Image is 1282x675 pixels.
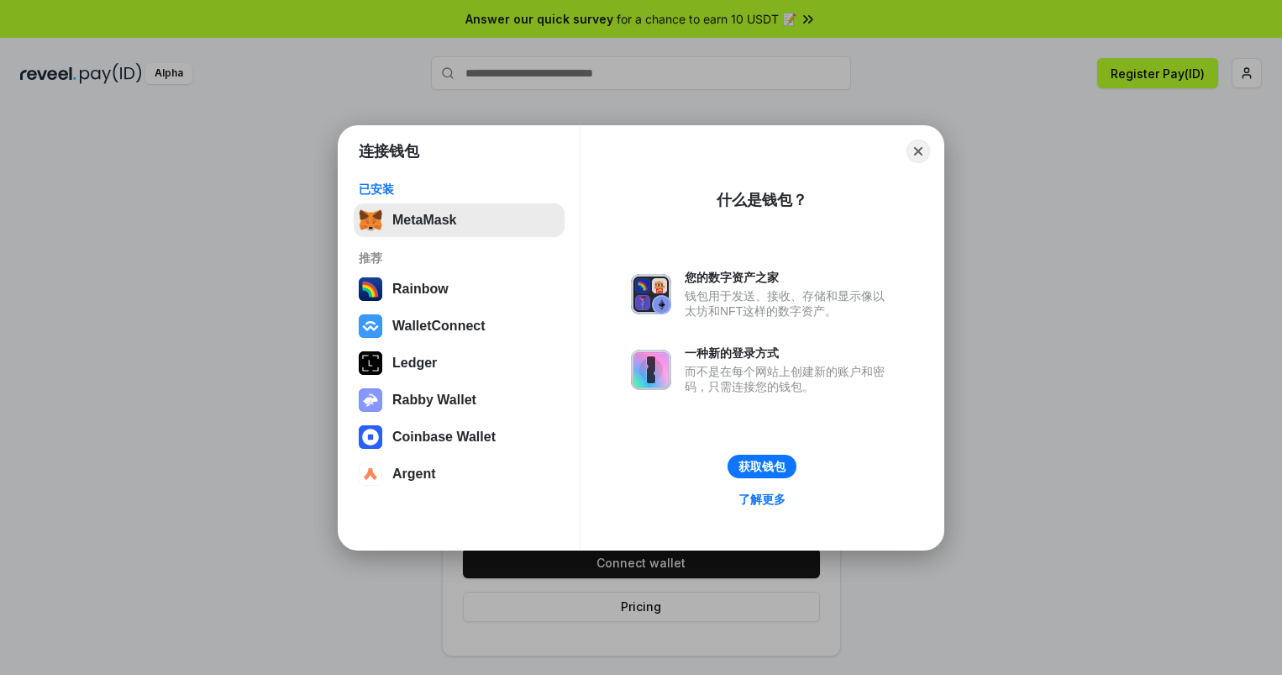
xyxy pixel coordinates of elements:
button: 获取钱包 [728,455,796,478]
div: Rabby Wallet [392,393,476,408]
div: 已安装 [359,182,560,197]
div: 了解更多 [738,492,785,507]
button: Argent [354,457,565,491]
div: Argent [392,467,436,482]
img: svg+xml,%3Csvg%20xmlns%3D%22http%3A%2F%2Fwww.w3.org%2F2000%2Fsvg%22%20width%3D%2228%22%20height%3... [359,351,382,375]
div: Ledger [392,356,437,371]
a: 了解更多 [728,488,796,510]
img: svg+xml,%3Csvg%20fill%3D%22none%22%20height%3D%2233%22%20viewBox%3D%220%200%2035%2033%22%20width%... [359,208,382,232]
img: svg+xml,%3Csvg%20xmlns%3D%22http%3A%2F%2Fwww.w3.org%2F2000%2Fsvg%22%20fill%3D%22none%22%20viewBox... [631,274,671,314]
img: svg+xml,%3Csvg%20width%3D%22120%22%20height%3D%22120%22%20viewBox%3D%220%200%20120%20120%22%20fil... [359,277,382,301]
div: 什么是钱包？ [717,190,807,210]
img: svg+xml,%3Csvg%20width%3D%2228%22%20height%3D%2228%22%20viewBox%3D%220%200%2028%2028%22%20fill%3D... [359,462,382,486]
button: Rainbow [354,272,565,306]
div: Coinbase Wallet [392,430,496,445]
div: 推荐 [359,250,560,266]
div: 获取钱包 [738,459,785,474]
div: WalletConnect [392,319,486,334]
div: 您的数字资产之家 [685,270,893,285]
h1: 连接钱包 [359,141,419,161]
div: 钱包用于发送、接收、存储和显示像以太坊和NFT这样的数字资产。 [685,288,893,319]
button: MetaMask [354,203,565,237]
div: 而不是在每个网站上创建新的账户和密码，只需连接您的钱包。 [685,364,893,394]
div: 一种新的登录方式 [685,345,893,361]
img: svg+xml,%3Csvg%20width%3D%2228%22%20height%3D%2228%22%20viewBox%3D%220%200%2028%2028%22%20fill%3D... [359,314,382,338]
button: WalletConnect [354,309,565,343]
button: Rabby Wallet [354,383,565,417]
button: Coinbase Wallet [354,420,565,454]
button: Ledger [354,346,565,380]
img: svg+xml,%3Csvg%20xmlns%3D%22http%3A%2F%2Fwww.w3.org%2F2000%2Fsvg%22%20fill%3D%22none%22%20viewBox... [359,388,382,412]
div: Rainbow [392,282,449,297]
div: MetaMask [392,213,456,228]
img: svg+xml,%3Csvg%20width%3D%2228%22%20height%3D%2228%22%20viewBox%3D%220%200%2028%2028%22%20fill%3D... [359,425,382,449]
button: Close [906,140,930,163]
img: svg+xml,%3Csvg%20xmlns%3D%22http%3A%2F%2Fwww.w3.org%2F2000%2Fsvg%22%20fill%3D%22none%22%20viewBox... [631,350,671,390]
